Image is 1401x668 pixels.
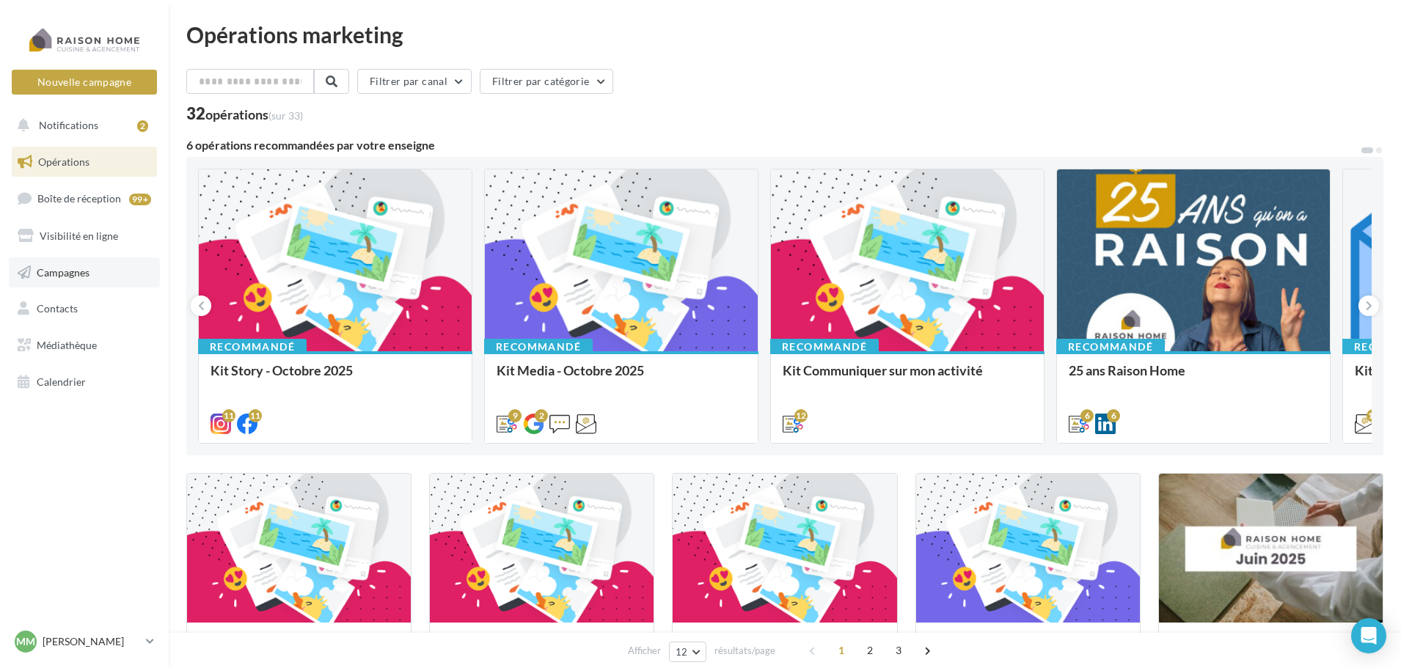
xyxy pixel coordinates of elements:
[38,155,89,168] span: Opérations
[887,639,910,662] span: 3
[186,139,1360,151] div: 6 opérations recommandées par votre enseigne
[1367,409,1380,422] div: 12
[770,339,879,355] div: Recommandé
[37,192,121,205] span: Boîte de réception
[129,194,151,205] div: 99+
[1069,363,1318,392] div: 25 ans Raison Home
[628,644,661,658] span: Afficher
[1351,618,1386,653] div: Open Intercom Messenger
[535,409,548,422] div: 2
[9,183,160,214] a: Boîte de réception99+
[222,409,235,422] div: 11
[137,120,148,132] div: 2
[205,108,303,121] div: opérations
[9,147,160,177] a: Opérations
[37,339,97,351] span: Médiathèque
[39,119,98,131] span: Notifications
[783,363,1032,392] div: Kit Communiquer sur mon activité
[830,639,853,662] span: 1
[9,293,160,324] a: Contacts
[9,367,160,397] a: Calendrier
[186,23,1383,45] div: Opérations marketing
[9,221,160,252] a: Visibilité en ligne
[858,639,882,662] span: 2
[268,109,303,122] span: (sur 33)
[9,330,160,361] a: Médiathèque
[1107,409,1120,422] div: 6
[1080,409,1094,422] div: 6
[40,230,118,242] span: Visibilité en ligne
[357,69,472,94] button: Filtrer par canal
[508,409,522,422] div: 9
[43,634,140,649] p: [PERSON_NAME]
[794,409,808,422] div: 12
[9,257,160,288] a: Campagnes
[714,644,775,658] span: résultats/page
[669,642,706,662] button: 12
[9,110,154,141] button: Notifications 2
[484,339,593,355] div: Recommandé
[12,628,157,656] a: MM [PERSON_NAME]
[249,409,262,422] div: 11
[16,634,35,649] span: MM
[37,302,78,315] span: Contacts
[676,646,688,658] span: 12
[211,363,460,392] div: Kit Story - Octobre 2025
[198,339,307,355] div: Recommandé
[37,265,89,278] span: Campagnes
[497,363,746,392] div: Kit Media - Octobre 2025
[186,106,303,122] div: 32
[37,375,86,388] span: Calendrier
[1056,339,1165,355] div: Recommandé
[480,69,613,94] button: Filtrer par catégorie
[12,70,157,95] button: Nouvelle campagne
